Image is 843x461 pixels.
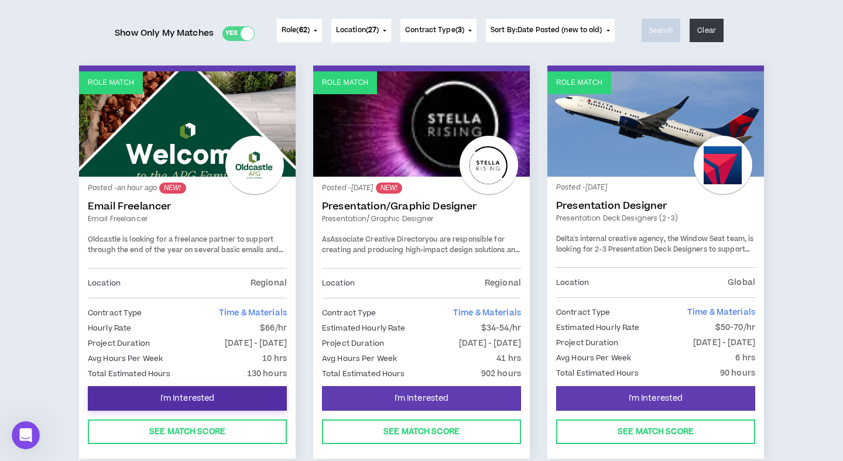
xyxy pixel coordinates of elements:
[330,235,425,245] strong: Associate Creative Director
[322,235,330,245] span: As
[88,337,150,350] p: Project Duration
[88,77,134,88] p: Role Match
[322,337,384,350] p: Project Duration
[728,276,755,289] p: Global
[556,77,602,88] p: Role Match
[556,336,618,349] p: Project Duration
[322,183,521,194] p: Posted - [DATE]
[458,25,462,35] span: 3
[322,419,521,444] button: See Match Score
[556,306,611,319] p: Contract Type
[79,71,296,177] a: Role Match
[556,200,755,212] a: Presentation Designer
[322,277,355,290] p: Location
[313,71,530,177] a: Role Match
[322,201,521,212] a: Presentation/Graphic Designer
[262,352,287,365] p: 10 hrs
[12,421,40,449] iframe: Intercom live chat
[88,352,163,365] p: Avg Hours Per Week
[376,183,402,194] sup: NEW!
[88,183,287,194] p: Posted - an hour ago
[556,234,753,275] span: Delta's internal creative agency, the Window Seat team, is looking for 2-3 Presentation Deck Desi...
[395,393,449,404] span: I'm Interested
[481,322,521,335] p: $34-54/hr
[322,77,368,88] p: Role Match
[690,19,724,42] button: Clear
[225,337,287,350] p: [DATE] - [DATE]
[331,19,391,42] button: Location(27)
[88,235,283,265] span: Oldcastle is looking for a freelance partner to support through the end of the year on several ba...
[88,367,171,380] p: Total Estimated Hours
[556,213,755,223] a: Presentation Deck Designers (2-3)
[160,393,215,404] span: I'm Interested
[453,307,521,319] span: Time & Materials
[556,386,755,411] button: I'm Interested
[282,25,310,36] span: Role ( )
[88,386,287,411] button: I'm Interested
[459,337,521,350] p: [DATE] - [DATE]
[299,25,307,35] span: 62
[687,307,755,318] span: Time & Materials
[556,367,639,380] p: Total Estimated Hours
[735,352,755,364] p: 6 hrs
[556,276,589,289] p: Location
[481,367,521,380] p: 902 hours
[720,367,755,380] p: 90 hours
[496,352,521,365] p: 41 hrs
[277,19,322,42] button: Role(62)
[556,183,755,193] p: Posted - [DATE]
[491,25,602,35] span: Sort By: Date Posted (new to old)
[88,307,142,319] p: Contract Type
[322,214,521,224] a: Presentation/Graphic Designer
[556,352,631,364] p: Avg Hours Per Week
[88,419,287,444] button: See Match Score
[642,19,681,42] button: Search
[322,386,521,411] button: I'm Interested
[247,367,287,380] p: 130 hours
[556,321,640,334] p: Estimated Hourly Rate
[88,214,287,224] a: Email Freelancer
[715,321,755,334] p: $50-70/hr
[405,25,464,36] span: Contract Type ( )
[322,352,397,365] p: Avg Hours Per Week
[322,322,406,335] p: Estimated Hourly Rate
[115,25,214,42] span: Show Only My Matches
[219,307,287,319] span: Time & Materials
[322,367,405,380] p: Total Estimated Hours
[336,25,379,36] span: Location ( )
[368,25,376,35] span: 27
[486,19,615,42] button: Sort By:Date Posted (new to old)
[88,201,287,212] a: Email Freelancer
[693,336,755,349] p: [DATE] - [DATE]
[400,19,477,42] button: Contract Type(3)
[159,183,186,194] sup: NEW!
[547,71,764,177] a: Role Match
[556,419,755,444] button: See Match Score
[322,307,376,319] p: Contract Type
[88,277,121,290] p: Location
[88,322,131,335] p: Hourly Rate
[629,393,683,404] span: I'm Interested
[485,277,521,290] p: Regional
[260,322,287,335] p: $66/hr
[251,277,287,290] p: Regional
